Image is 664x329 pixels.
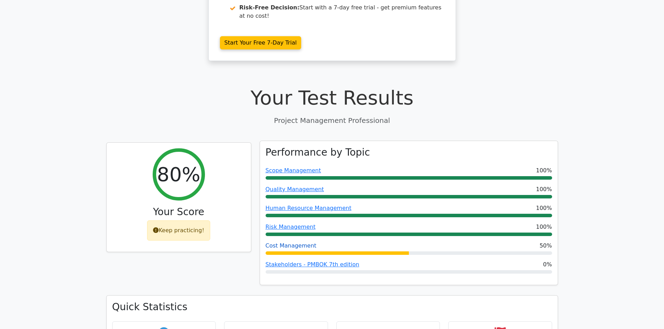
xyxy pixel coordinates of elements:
h3: Performance by Topic [266,147,370,158]
a: Stakeholders - PMBOK 7th edition [266,261,359,268]
h1: Your Test Results [106,86,558,109]
div: Keep practicing! [147,220,210,241]
a: Cost Management [266,242,316,249]
span: 100% [536,185,552,194]
span: 100% [536,223,552,231]
span: 100% [536,166,552,175]
span: 0% [543,260,552,269]
a: Human Resource Management [266,205,352,211]
h2: 80% [157,163,200,186]
h3: Your Score [112,206,245,218]
a: Risk Management [266,224,316,230]
p: Project Management Professional [106,115,558,126]
span: 100% [536,204,552,212]
a: Quality Management [266,186,324,193]
h3: Quick Statistics [112,301,552,313]
span: 50% [540,242,552,250]
a: Scope Management [266,167,321,174]
a: Start Your Free 7-Day Trial [220,36,302,49]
